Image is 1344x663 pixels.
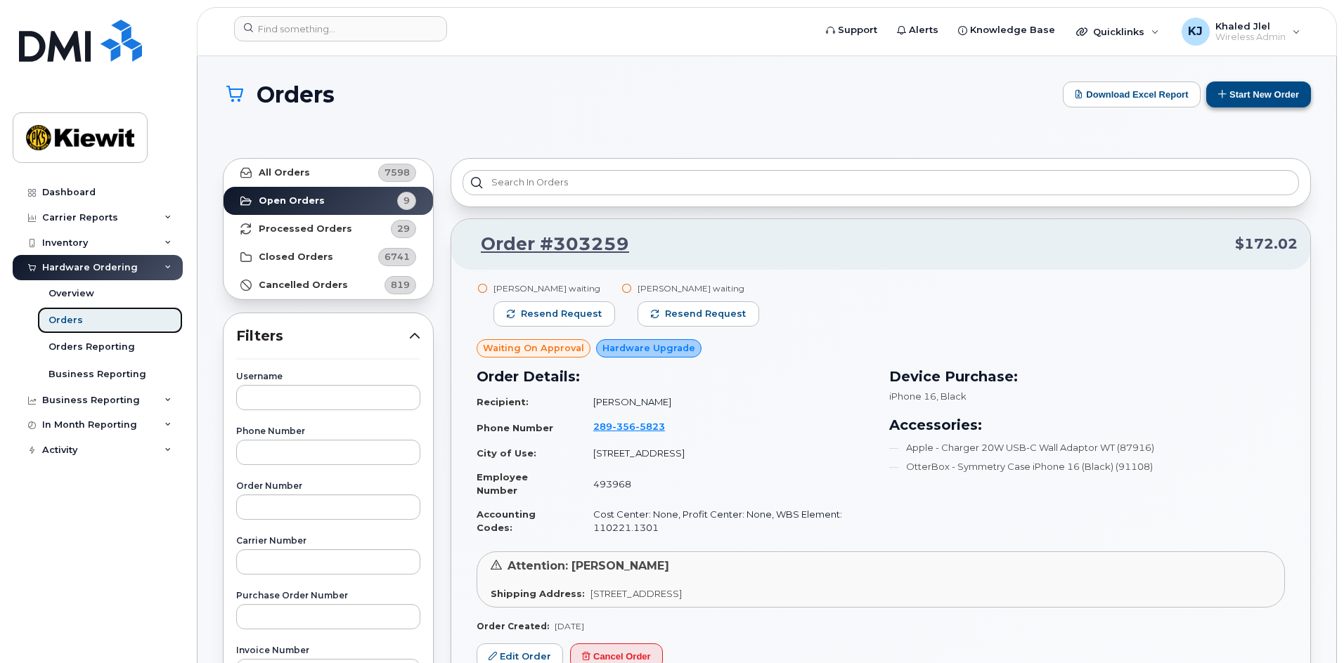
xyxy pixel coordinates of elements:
[889,390,936,402] span: iPhone 16
[581,390,872,414] td: [PERSON_NAME]
[889,441,1285,454] li: Apple - Charger 20W USB-C Wall Adaptor WT (87916)
[224,215,433,243] a: Processed Orders29
[464,232,629,257] a: Order #303259
[508,559,669,572] span: Attention: [PERSON_NAME]
[236,372,420,381] label: Username
[889,366,1285,387] h3: Device Purchase:
[581,465,872,502] td: 493968
[403,194,410,207] span: 9
[259,195,325,206] strong: Open Orders
[391,278,410,291] span: 819
[224,243,433,271] a: Closed Orders6741
[397,222,410,235] span: 29
[259,251,333,263] strong: Closed Orders
[1283,602,1333,652] iframe: Messenger Launcher
[493,282,615,294] div: [PERSON_NAME] waiting
[889,414,1285,435] h3: Accessories:
[521,308,602,320] span: Resend request
[936,390,967,402] span: , Black
[236,326,409,346] span: Filters
[493,301,615,327] button: Resend request
[477,396,529,407] strong: Recipient:
[1235,234,1298,254] span: $172.02
[477,366,872,387] h3: Order Details:
[593,421,665,432] span: 289
[483,341,584,355] span: Waiting On Approval
[477,508,536,533] strong: Accounting Codes:
[385,250,410,263] span: 6741
[889,460,1285,473] li: OtterBox - Symmetry Case iPhone 16 (Black) (91108)
[612,421,635,432] span: 356
[236,482,420,490] label: Order Number
[638,282,759,294] div: [PERSON_NAME] waiting
[477,471,528,496] strong: Employee Number
[555,621,584,631] span: [DATE]
[635,421,665,432] span: 5823
[259,223,352,235] strong: Processed Orders
[259,167,310,178] strong: All Orders
[665,308,746,320] span: Resend request
[581,502,872,539] td: Cost Center: None, Profit Center: None, WBS Element: 110221.1301
[1063,81,1201,107] button: Download Excel Report
[590,588,682,599] span: [STREET_ADDRESS]
[477,447,536,459] strong: City of Use:
[491,588,585,599] strong: Shipping Address:
[224,159,433,187] a: All Orders7598
[385,166,410,179] span: 7598
[638,301,759,327] button: Resend request
[602,341,695,355] span: Hardware Upgrade
[257,82,335,107] span: Orders
[581,441,872,466] td: [STREET_ADDRESS]
[259,280,348,291] strong: Cancelled Orders
[463,170,1299,195] input: Search in orders
[593,421,682,432] a: 2893565823
[236,591,420,600] label: Purchase Order Number
[236,427,420,435] label: Phone Number
[477,621,549,631] strong: Order Created:
[236,646,420,655] label: Invoice Number
[236,537,420,545] label: Carrier Number
[224,271,433,299] a: Cancelled Orders819
[224,187,433,215] a: Open Orders9
[477,422,553,433] strong: Phone Number
[1206,81,1311,107] button: Start New Order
